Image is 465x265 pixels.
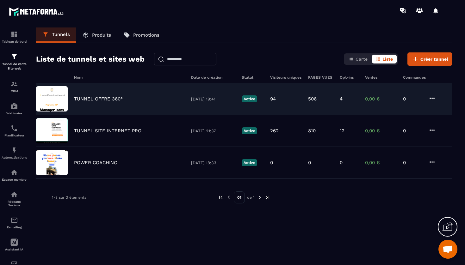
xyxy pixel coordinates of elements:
span: Liste [382,57,393,62]
h6: Opt-ins [340,75,359,80]
p: Tableau de bord [2,40,27,43]
img: prev [218,195,224,200]
p: CRM [2,89,27,93]
h6: Nom [74,75,185,80]
button: Carte [345,55,371,63]
p: Réseaux Sociaux [2,200,27,207]
img: social-network [10,191,18,198]
h6: Ventes [365,75,397,80]
p: 0 [403,96,422,102]
p: Automatisations [2,156,27,159]
a: social-networksocial-networkRéseaux Sociaux [2,186,27,212]
p: Tunnels [52,32,70,37]
p: TUNNEL SITE INTERNET PRO [74,128,141,134]
a: Assistant IA [2,234,27,256]
img: next [265,195,270,200]
p: Promotions [133,32,159,38]
p: 0 [308,160,311,166]
p: 94 [270,96,276,102]
p: de 1 [247,195,255,200]
a: automationsautomationsAutomatisations [2,142,27,164]
img: automations [10,147,18,154]
p: 0,00 € [365,96,397,102]
p: Active [242,159,257,166]
p: 262 [270,128,279,134]
p: 4 [340,96,343,102]
p: 506 [308,96,317,102]
h6: Visiteurs uniques [270,75,302,80]
img: image [36,118,68,143]
img: email [10,216,18,224]
img: formation [10,53,18,60]
div: Ouvrir le chat [438,240,457,259]
p: [DATE] 19:41 [191,97,235,101]
p: 12 [340,128,344,134]
span: Carte [356,57,368,62]
p: E-mailing [2,226,27,229]
a: formationformationCRM [2,75,27,98]
p: Espace membre [2,178,27,181]
p: Active [242,127,257,134]
img: formation [10,80,18,88]
p: 0 [403,128,422,134]
a: formationformationTableau de bord [2,26,27,48]
img: scheduler [10,124,18,132]
p: 0,00 € [365,160,397,166]
h2: Liste de tunnels et sites web [36,53,145,65]
img: image [36,86,68,111]
p: Assistant IA [2,248,27,251]
p: [DATE] 18:33 [191,160,235,165]
h6: Statut [242,75,264,80]
img: prev [226,195,232,200]
p: 0 [270,160,273,166]
a: Promotions [117,27,166,43]
p: 0 [403,160,422,166]
a: schedulerschedulerPlanificateur [2,120,27,142]
a: formationformationTunnel de vente Site web [2,48,27,75]
img: automations [10,169,18,176]
p: Tunnel de vente Site web [2,62,27,71]
a: Produits [76,27,117,43]
p: 810 [308,128,316,134]
img: formation [10,31,18,38]
span: Créer tunnel [420,56,448,62]
p: 0,00 € [365,128,397,134]
p: Produits [92,32,111,38]
h6: PAGES VUES [308,75,333,80]
a: automationsautomationsEspace membre [2,164,27,186]
img: automations [10,102,18,110]
img: image [36,150,68,175]
a: Tunnels [36,27,76,43]
a: automationsautomationsWebinaire [2,98,27,120]
p: 1-3 sur 3 éléments [52,195,86,200]
h6: Date de création [191,75,235,80]
p: Webinaire [2,111,27,115]
p: [DATE] 21:37 [191,129,235,133]
img: next [257,195,263,200]
p: Planificateur [2,134,27,137]
p: 01 [234,191,245,203]
p: POWER COACHING [74,160,117,166]
h6: Commandes [403,75,426,80]
img: logo [9,6,66,17]
p: Active [242,95,257,102]
a: emailemailE-mailing [2,212,27,234]
p: TUNNEL OFFRE 360° [74,96,123,102]
button: Liste [372,55,397,63]
button: Créer tunnel [407,52,452,66]
p: 0 [340,160,343,166]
